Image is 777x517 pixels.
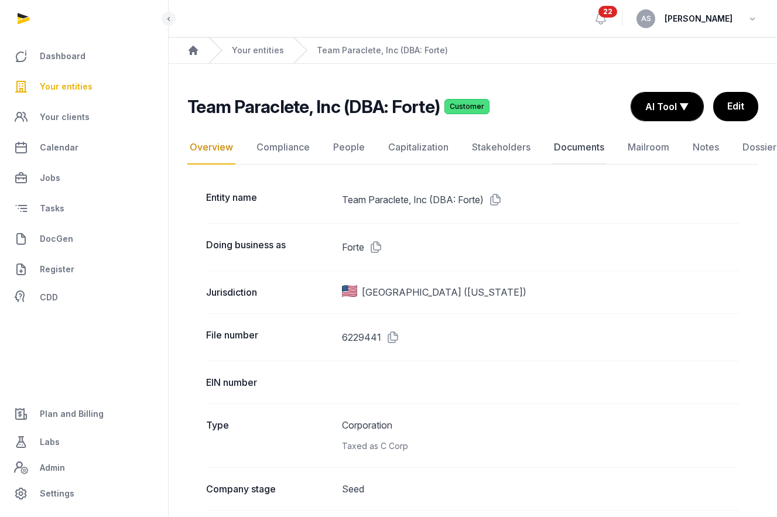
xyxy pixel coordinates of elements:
span: 22 [598,6,617,18]
span: AS [641,15,651,22]
a: Documents [552,131,607,165]
dt: Company stage [206,482,333,496]
dt: File number [206,328,333,347]
span: Customer [444,99,490,114]
dd: Corporation [342,418,740,453]
a: People [331,131,367,165]
span: [PERSON_NAME] [665,12,732,26]
a: Edit [713,92,758,121]
a: Overview [187,131,235,165]
dt: EIN number [206,375,333,389]
nav: Tabs [187,131,758,165]
a: CDD [9,286,159,309]
a: Team Paraclete, Inc (DBA: Forte) [317,44,448,56]
span: Admin [40,461,65,475]
span: Plan and Billing [40,407,104,421]
span: DocGen [40,232,73,246]
span: Dashboard [40,49,85,63]
dd: Team Paraclete, Inc (DBA: Forte) [342,190,740,209]
a: Dashboard [9,42,159,70]
a: Jobs [9,164,159,192]
nav: Breadcrumb [169,37,777,64]
span: Settings [40,487,74,501]
dd: Seed [342,482,740,496]
a: Your entities [9,73,159,101]
button: AS [636,9,655,28]
span: Tasks [40,201,64,215]
dt: Jurisdiction [206,285,333,299]
dd: 6229441 [342,328,740,347]
dt: Type [206,418,333,453]
a: Plan and Billing [9,400,159,428]
a: Capitalization [386,131,451,165]
a: Mailroom [625,131,672,165]
a: Your entities [232,44,284,56]
span: Labs [40,435,60,449]
dt: Doing business as [206,238,333,256]
button: AI Tool ▼ [631,93,703,121]
a: Tasks [9,194,159,222]
a: Settings [9,480,159,508]
dt: Entity name [206,190,333,209]
span: CDD [40,290,58,304]
a: Labs [9,428,159,456]
a: Compliance [254,131,312,165]
a: Admin [9,456,159,480]
span: Register [40,262,74,276]
span: Your entities [40,80,93,94]
a: Your clients [9,103,159,131]
div: Taxed as C Corp [342,439,740,453]
dd: Forte [342,238,740,256]
a: Register [9,255,159,283]
span: Jobs [40,171,60,185]
a: Calendar [9,133,159,162]
span: Your clients [40,110,90,124]
span: Calendar [40,141,78,155]
a: Notes [690,131,721,165]
span: [GEOGRAPHIC_DATA] ([US_STATE]) [362,285,526,299]
a: DocGen [9,225,159,253]
a: Stakeholders [470,131,533,165]
h2: Team Paraclete, Inc (DBA: Forte) [187,96,440,117]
